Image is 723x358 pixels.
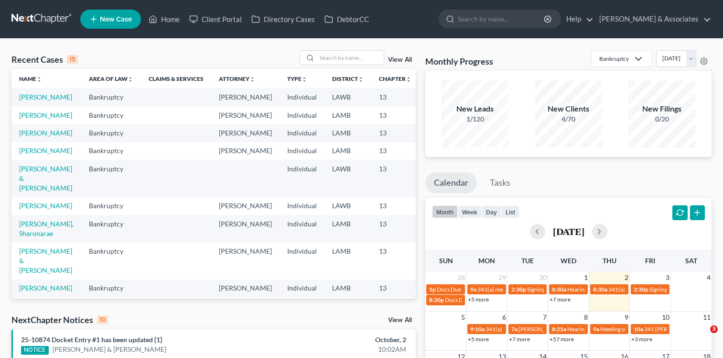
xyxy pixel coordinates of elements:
[478,257,495,265] span: Mon
[211,215,280,242] td: [PERSON_NAME]
[19,220,74,237] a: [PERSON_NAME], Sharonarae
[594,11,711,28] a: [PERSON_NAME] & Associates
[501,312,507,323] span: 6
[280,215,324,242] td: Individual
[284,335,406,345] div: October, 2
[19,146,72,155] a: [PERSON_NAME]
[429,286,436,293] span: 5p
[439,257,453,265] span: Sun
[249,77,255,82] i: unfold_more
[371,215,419,242] td: 13
[468,296,489,303] a: +5 more
[710,325,718,333] span: 3
[358,77,364,82] i: unfold_more
[211,297,280,315] td: [PERSON_NAME]
[280,242,324,279] td: Individual
[644,325,700,333] span: 341 [PERSON_NAME]
[429,296,444,303] span: 8:30p
[521,257,534,265] span: Tue
[518,325,599,333] span: [PERSON_NAME] - Arraignment
[497,272,507,283] span: 29
[320,11,374,28] a: DebtorCC
[280,142,324,160] td: Individual
[11,314,108,325] div: NextChapter Notices
[19,201,72,210] a: [PERSON_NAME]
[486,325,578,333] span: 341(a) meeting for [PERSON_NAME]
[691,325,713,348] iframe: Intercom live chat
[624,312,629,323] span: 9
[36,77,42,82] i: unfold_more
[481,172,519,193] a: Tasks
[11,54,78,65] div: Recent Cases
[388,56,412,63] a: View All
[477,286,570,293] span: 341(a) meeting for [PERSON_NAME]
[81,88,141,106] td: Bankruptcy
[628,114,695,124] div: 0/20
[81,280,141,297] td: Bankruptcy
[603,257,616,265] span: Thu
[317,51,384,65] input: Search by name...
[19,111,72,119] a: [PERSON_NAME]
[371,242,419,279] td: 13
[553,226,584,236] h2: [DATE]
[437,286,566,293] span: Docs Due for [PERSON_NAME] & [PERSON_NAME]
[634,286,648,293] span: 2:30p
[371,297,419,315] td: 13
[324,297,371,315] td: LAMB
[371,197,419,214] td: 13
[21,346,49,355] div: NOTICE
[645,257,655,265] span: Fri
[371,124,419,142] td: 13
[324,124,371,142] td: LAMB
[81,106,141,124] td: Bankruptcy
[482,205,501,218] button: day
[324,197,371,214] td: LAWB
[550,296,571,303] a: +7 more
[67,55,78,64] div: 15
[247,11,320,28] a: Directory Cases
[561,257,576,265] span: Wed
[458,10,545,28] input: Search by name...
[211,242,280,279] td: [PERSON_NAME]
[634,325,643,333] span: 10a
[406,77,411,82] i: unfold_more
[624,272,629,283] span: 2
[19,165,72,192] a: [PERSON_NAME] & [PERSON_NAME]
[371,88,419,106] td: 13
[511,325,518,333] span: 7a
[600,325,706,333] span: Meeting of Creditors for [PERSON_NAME]
[324,160,371,197] td: LAWB
[425,56,493,67] h3: Monthly Progress
[552,286,566,293] span: 8:30a
[468,336,489,343] a: +5 more
[608,286,701,293] span: 341(a) meeting for [PERSON_NAME]
[445,296,524,303] span: Docs Due for [PERSON_NAME]
[332,75,364,82] a: Districtunfold_more
[599,55,629,63] div: Bankruptcy
[324,242,371,279] td: LAMB
[501,205,519,218] button: list
[53,345,166,354] a: [PERSON_NAME] & [PERSON_NAME]
[442,114,508,124] div: 1/120
[302,77,307,82] i: unfold_more
[128,77,133,82] i: unfold_more
[371,106,419,124] td: 13
[280,160,324,197] td: Individual
[665,272,670,283] span: 3
[144,11,184,28] a: Home
[280,124,324,142] td: Individual
[19,129,72,137] a: [PERSON_NAME]
[21,336,162,344] a: 25-10874 Docket Entry #1 has been updated [1]
[280,280,324,297] td: Individual
[631,336,652,343] a: +3 more
[371,160,419,197] td: 13
[628,103,695,114] div: New Filings
[211,142,280,160] td: [PERSON_NAME]
[552,325,566,333] span: 8:25a
[470,325,485,333] span: 9:10a
[706,272,712,283] span: 4
[280,197,324,214] td: Individual
[535,103,602,114] div: New Clients
[511,286,526,293] span: 2:30p
[470,286,476,293] span: 9a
